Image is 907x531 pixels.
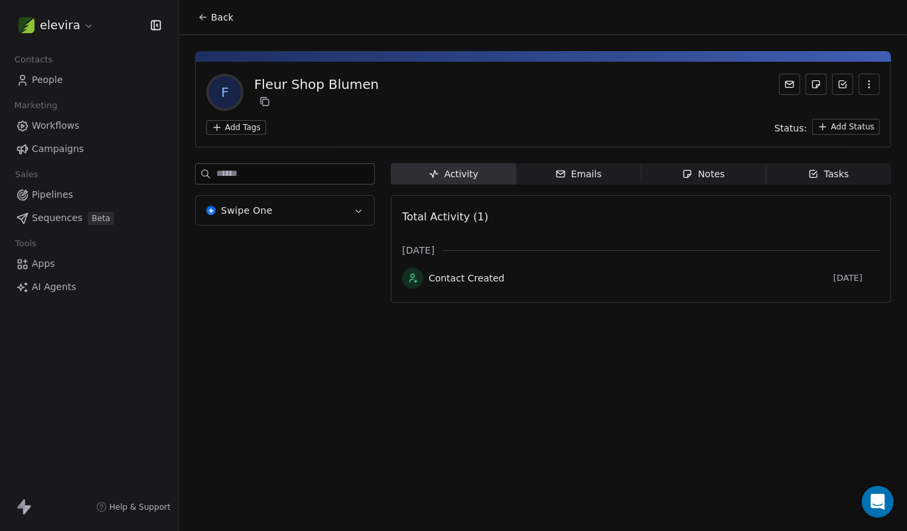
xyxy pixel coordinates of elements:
[88,212,114,225] span: Beta
[196,196,374,225] button: Swipe OneSwipe One
[32,211,82,225] span: Sequences
[206,120,266,135] button: Add Tags
[32,257,55,271] span: Apps
[9,234,42,254] span: Tools
[555,167,602,181] div: Emails
[254,75,379,94] div: Fleur Shop Blumen
[32,119,80,133] span: Workflows
[682,167,725,181] div: Notes
[11,276,168,298] a: AI Agents
[812,119,880,135] button: Add Status
[11,184,168,206] a: Pipelines
[9,50,58,70] span: Contacts
[9,96,63,115] span: Marketing
[862,486,894,518] div: Open Intercom Messenger
[40,17,80,34] span: elevira
[808,167,849,181] div: Tasks
[190,5,242,29] button: Back
[833,273,880,283] span: [DATE]
[16,14,97,37] button: elevira
[206,206,216,215] img: Swipe One
[32,142,84,156] span: Campaigns
[11,138,168,160] a: Campaigns
[32,188,73,202] span: Pipelines
[11,253,168,275] a: Apps
[9,165,44,185] span: Sales
[402,244,435,257] span: [DATE]
[11,207,168,229] a: SequencesBeta
[19,17,35,33] img: Logo-2.png
[221,204,273,217] span: Swipe One
[11,115,168,137] a: Workflows
[211,11,234,24] span: Back
[209,76,241,108] span: F
[402,210,488,223] span: Total Activity (1)
[774,121,807,135] span: Status:
[429,271,828,285] span: Contact Created
[96,502,171,512] a: Help & Support
[32,73,63,87] span: People
[32,280,76,294] span: AI Agents
[109,502,171,512] span: Help & Support
[11,69,168,91] a: People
